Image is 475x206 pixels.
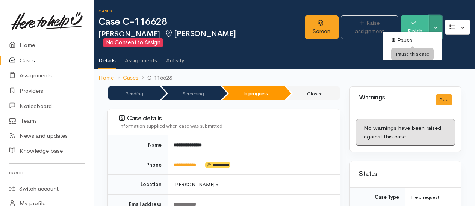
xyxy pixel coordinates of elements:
[383,46,442,57] a: Cancel
[98,9,305,13] h6: Cases
[94,69,475,87] nav: breadcrumb
[98,74,114,82] a: Home
[123,74,138,82] a: Cases
[9,168,85,178] h6: Profile
[98,47,116,69] a: Details
[383,35,442,46] a: Pause
[174,181,218,188] span: [PERSON_NAME] »
[356,119,455,146] div: No warnings have been raised against this case
[138,74,172,82] li: C-116628
[108,175,168,195] td: Location
[162,86,221,100] li: Screening
[359,94,427,101] h3: Warnings
[103,38,163,47] span: No Consent to Assign
[436,94,452,105] button: Add
[359,171,452,178] h3: Status
[119,115,331,122] h3: Case details
[108,155,168,175] td: Phone
[222,86,285,100] li: In progress
[98,30,305,48] h2: [PERSON_NAME]
[165,29,236,38] span: [PERSON_NAME]
[108,86,160,100] li: Pending
[341,15,398,39] a: Raise assignment
[166,47,184,68] a: Activity
[305,15,339,39] a: Screen
[108,135,168,155] td: Name
[401,15,430,39] button: Finish
[391,48,434,60] div: Pause this case
[125,47,157,68] a: Assignments
[98,17,305,27] h1: Case C-116628
[286,86,340,100] li: Closed
[119,122,331,130] div: Information supplied when case was submitted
